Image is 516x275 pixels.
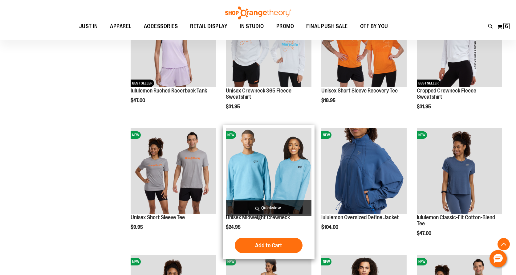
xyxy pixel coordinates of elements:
img: Shop Orangetheory [224,6,292,19]
a: FINAL PUSH SALE [300,19,354,34]
a: lululemon Oversized Define Jacket [321,214,399,220]
span: IN STUDIO [240,19,264,33]
span: PROMO [276,19,294,33]
span: APPAREL [110,19,132,33]
span: $9.95 [131,224,144,230]
img: Unisex Short Sleeve Recovery Tee [321,2,407,87]
div: product [223,125,314,259]
img: lululemon Ruched Racerback Tank [131,2,216,87]
img: Unisex Crewneck 365 Fleece Sweatshirt [226,2,311,87]
a: Unisex Short Sleeve Recovery Tee [321,88,398,94]
span: BEST SELLER [131,80,154,87]
a: ACCESSORIES [138,19,184,34]
img: Cropped Crewneck Fleece Sweatshirt [417,2,502,87]
a: JUST IN [73,19,104,33]
span: NEW [321,258,331,265]
a: Unisex Short Sleeve Tee [131,214,185,220]
a: lululemon Oversized Define JacketNEW [321,128,407,215]
img: lululemon Oversized Define Jacket [321,128,407,214]
a: Unisex Crewneck 365 Fleece SweatshirtNEW [226,2,311,88]
a: Unisex Short Sleeve Recovery TeeNEW [321,2,407,88]
a: RETAIL DISPLAY [184,19,234,34]
span: $47.00 [131,98,146,103]
button: Back To Top [498,238,510,250]
a: lululemon Ruched Racerback Tank [131,88,207,94]
span: $104.00 [321,224,339,230]
img: lululemon Classic-Fit Cotton-Blend Tee [417,128,502,214]
span: FINAL PUSH SALE [306,19,348,33]
span: $31.95 [226,104,241,109]
span: JUST IN [79,19,98,33]
a: Unisex Crewneck 365 Fleece Sweatshirt [226,88,291,100]
span: RETAIL DISPLAY [190,19,227,33]
span: BEST SELLER [417,80,440,87]
span: NEW [321,131,331,139]
span: NEW [417,258,427,265]
a: Unisex Short Sleeve TeeNEW [131,128,216,215]
button: Hello, have a question? Let’s chat. [490,250,507,267]
a: OTF BY YOU [354,19,394,34]
span: 6 [505,23,508,29]
a: lululemon Classic-Fit Cotton-Blend TeeNEW [417,128,502,215]
div: product [318,125,410,246]
a: lululemon Ruched Racerback TankNEWBEST SELLER [131,2,216,88]
span: OTF BY YOU [360,19,388,33]
a: Quickview [226,200,311,216]
a: lululemon Classic-Fit Cotton-Blend Tee [417,214,495,227]
span: Add to Cart [255,242,282,249]
div: product [414,125,505,252]
span: $24.95 [226,224,242,230]
a: Cropped Crewneck Fleece Sweatshirt [417,88,476,100]
a: Cropped Crewneck Fleece SweatshirtNEWBEST SELLER [417,2,502,88]
a: APPAREL [104,19,138,34]
a: Unisex Midweight CrewneckNEW [226,128,311,215]
span: ACCESSORIES [144,19,178,33]
img: Unisex Short Sleeve Tee [131,128,216,214]
div: product [128,125,219,246]
a: Unisex Midweight Crewneck [226,214,290,220]
a: IN STUDIO [234,19,270,34]
span: $18.95 [321,98,336,103]
span: NEW [131,258,141,265]
a: PROMO [270,19,300,34]
button: Add to Cart [235,238,303,253]
span: NEW [131,131,141,139]
span: $47.00 [417,231,432,236]
span: NEW [226,258,236,265]
span: $31.95 [417,104,432,109]
span: NEW [226,131,236,139]
span: NEW [417,131,427,139]
img: Unisex Midweight Crewneck [226,128,311,214]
